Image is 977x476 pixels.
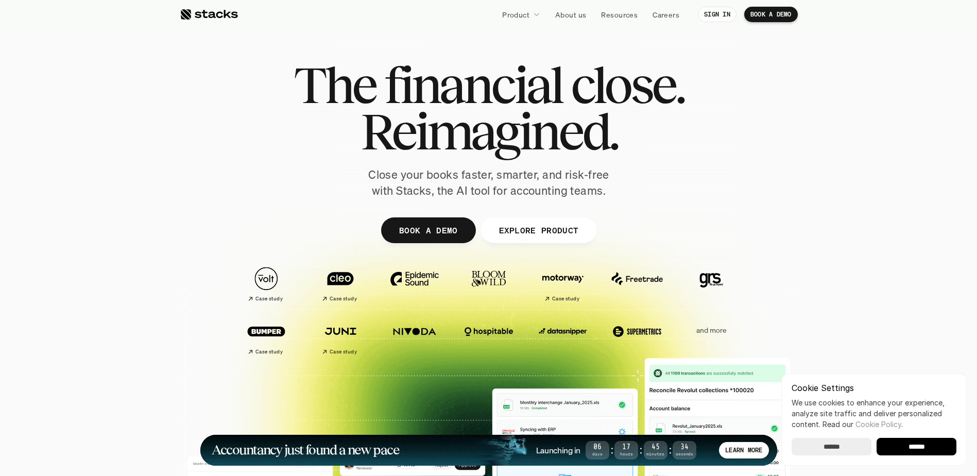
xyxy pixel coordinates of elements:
span: 45 [644,445,667,450]
span: Read our . [822,420,903,429]
a: BOOK A DEMO [381,217,475,243]
a: SIGN IN [698,7,736,22]
span: The [294,62,375,108]
h2: Case study [552,296,579,302]
a: Case study [531,262,595,307]
p: Resources [601,9,638,20]
a: Careers [646,5,685,24]
h2: Case study [255,349,283,355]
p: Close your books faster, smarter, and risk-free with Stacks, the AI tool for accounting teams. [360,167,618,199]
span: Hours [614,452,638,456]
p: Product [502,9,529,20]
h2: Case study [330,296,357,302]
a: Cookie Policy [855,420,901,429]
p: BOOK A DEMO [399,223,457,237]
p: We use cookies to enhance your experience, analyze site traffic and deliver personalized content. [792,397,956,430]
h4: Launching in [536,445,580,456]
span: 17 [614,445,638,450]
a: EXPLORE PRODUCT [481,217,596,243]
a: Case study [308,262,372,307]
strong: : [667,444,673,456]
a: Accountancy just found a new paceLaunching in06Days:17Hours:45Minutes:34SecondsLEARN MORE [200,435,777,466]
span: Reimagined. [360,108,617,155]
p: SIGN IN [704,11,730,18]
span: Seconds [673,452,696,456]
p: EXPLORE PRODUCT [499,223,578,237]
p: Careers [653,9,679,20]
span: close. [571,62,684,108]
strong: : [638,444,643,456]
h2: Case study [255,296,283,302]
span: Days [586,452,609,456]
span: Minutes [644,452,667,456]
p: About us [555,9,586,20]
strong: : [609,444,614,456]
span: financial [384,62,562,108]
p: BOOK A DEMO [750,11,792,18]
span: 06 [586,445,609,450]
p: and more [679,326,743,335]
a: BOOK A DEMO [744,7,798,22]
p: Cookie Settings [792,384,956,392]
a: Case study [308,314,372,359]
h1: Accountancy just found a new pace [212,444,400,456]
span: 34 [673,445,696,450]
a: Case study [234,314,298,359]
a: Case study [234,262,298,307]
p: LEARN MORE [725,447,762,454]
a: Resources [595,5,644,24]
a: About us [549,5,592,24]
h2: Case study [330,349,357,355]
